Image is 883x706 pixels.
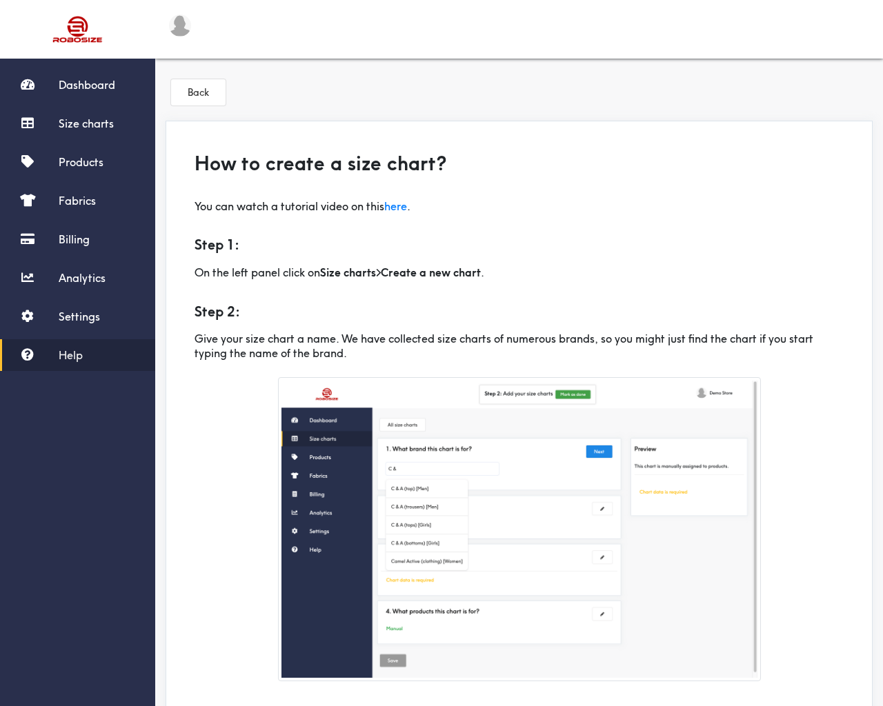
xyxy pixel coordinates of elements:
h5: Step 1: [195,219,844,254]
span: Billing [59,232,90,246]
a: here [384,199,407,213]
span: Products [59,155,103,169]
span: Size charts [59,117,114,130]
span: Settings [59,310,100,323]
p: Give your size chart a name. We have collected size charts of numerous brands, so you might just ... [195,326,844,361]
p: On the left panel click on > . [195,260,844,280]
button: Back [171,79,226,105]
h5: Step 2: [195,285,844,321]
span: Dashboard [59,78,115,92]
span: Fabrics [59,194,96,208]
span: Analytics [59,271,106,285]
span: Help [59,348,83,362]
img: size_chart_brand.1d3e0750.png [278,377,761,681]
b: Size charts [320,265,376,279]
b: Create a new chart [381,265,481,279]
img: Robosize [26,10,130,48]
h3: How to create a size chart? [195,150,844,177]
p: You can watch a tutorial video on this . [195,194,844,214]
